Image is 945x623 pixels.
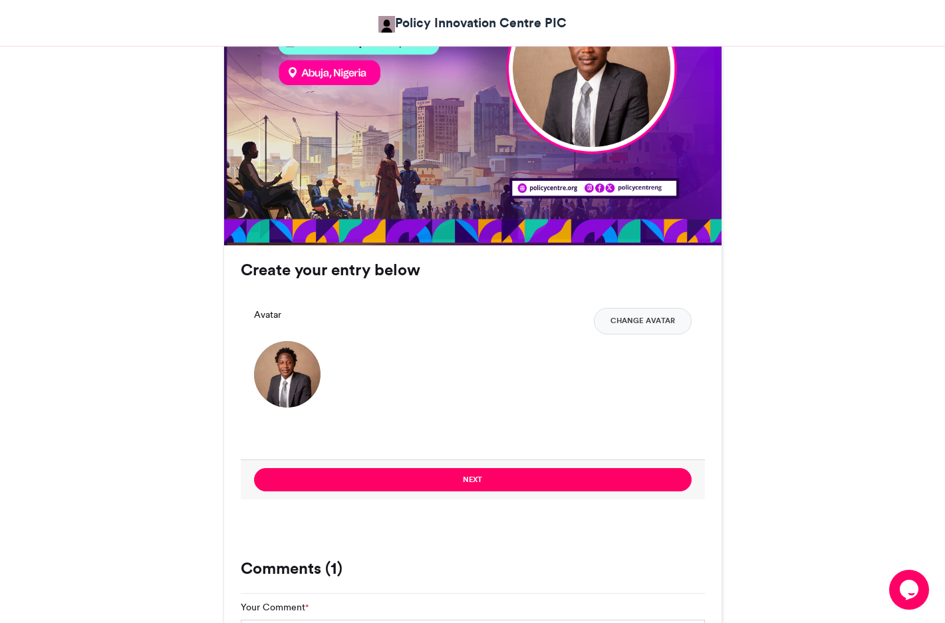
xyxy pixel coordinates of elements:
[378,13,567,33] a: Policy Innovation Centre PIC
[241,262,705,278] h3: Create your entry below
[889,570,932,610] iframe: chat widget
[594,308,692,334] button: Change Avatar
[254,308,281,322] label: Avatar
[254,468,692,491] button: Next
[378,16,395,33] img: Policy Innovation Centre PIC
[241,561,705,576] h3: Comments (1)
[254,341,321,408] img: 1756503407.992-b2dcae4267c1926e4edbba7f5065fdc4d8f11412.png
[241,600,309,614] label: Your Comment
